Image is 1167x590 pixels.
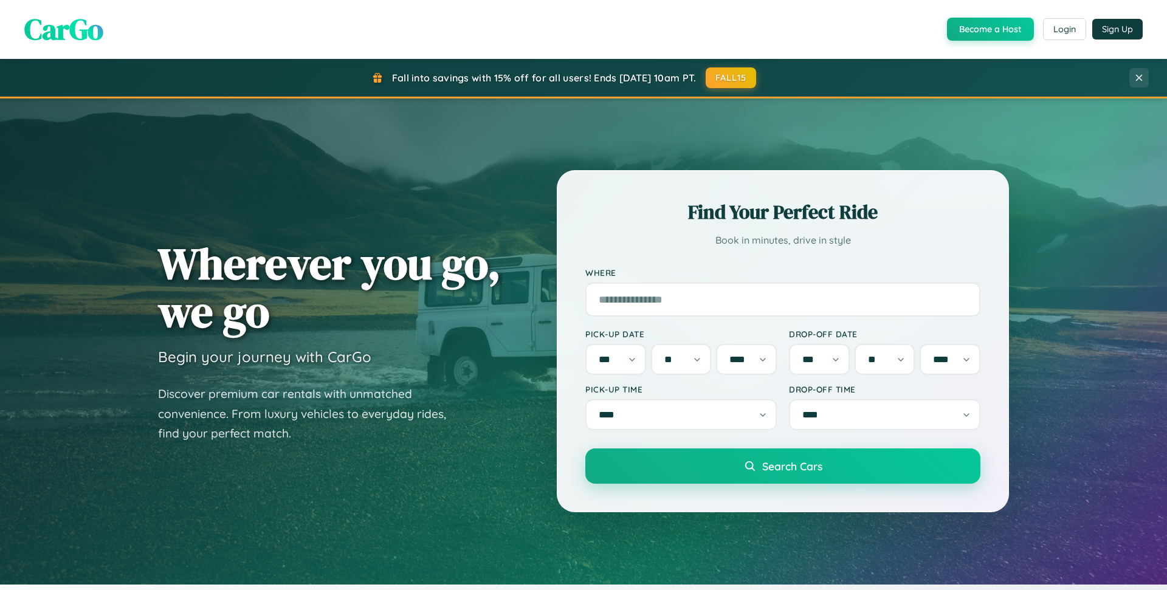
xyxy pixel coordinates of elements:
[158,384,462,444] p: Discover premium car rentals with unmatched convenience. From luxury vehicles to everyday rides, ...
[1043,18,1086,40] button: Login
[585,384,777,394] label: Pick-up Time
[392,72,697,84] span: Fall into savings with 15% off for all users! Ends [DATE] 10am PT.
[762,459,822,473] span: Search Cars
[706,67,757,88] button: FALL15
[585,199,980,225] h2: Find Your Perfect Ride
[1092,19,1143,39] button: Sign Up
[24,9,103,49] span: CarGo
[585,329,777,339] label: Pick-up Date
[585,267,980,278] label: Where
[789,329,980,339] label: Drop-off Date
[158,348,371,366] h3: Begin your journey with CarGo
[585,232,980,249] p: Book in minutes, drive in style
[158,239,501,335] h1: Wherever you go, we go
[947,18,1034,41] button: Become a Host
[585,448,980,484] button: Search Cars
[789,384,980,394] label: Drop-off Time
